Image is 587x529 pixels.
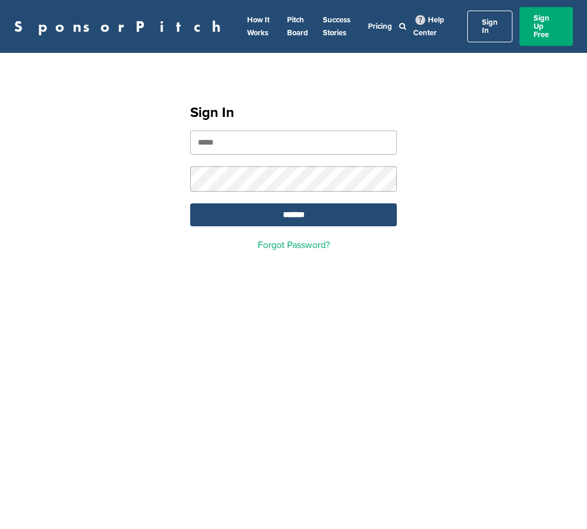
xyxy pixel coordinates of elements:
a: Sign Up Free [519,7,573,46]
a: Pitch Board [287,15,308,38]
a: Success Stories [323,15,350,38]
a: Forgot Password? [258,239,330,251]
a: Sign In [467,11,512,42]
a: How It Works [247,15,269,38]
a: Pricing [368,22,392,31]
a: SponsorPitch [14,19,228,34]
h1: Sign In [190,102,397,123]
a: Help Center [413,13,444,40]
